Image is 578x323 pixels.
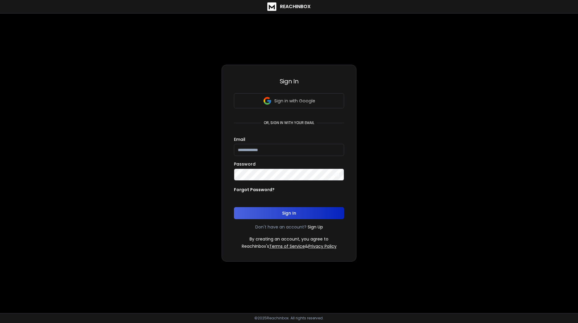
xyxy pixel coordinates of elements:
[308,243,337,249] a: Privacy Policy
[234,187,275,193] p: Forgot Password?
[254,316,324,321] p: © 2025 Reachinbox. All rights reserved.
[308,224,323,230] a: Sign Up
[267,2,311,11] a: ReachInbox
[267,2,276,11] img: logo
[269,243,305,249] a: Terms of Service
[234,93,344,108] button: Sign in with Google
[234,207,344,219] button: Sign In
[280,3,311,10] h1: ReachInbox
[274,98,315,104] p: Sign in with Google
[234,137,245,141] label: Email
[255,224,306,230] p: Don't have an account?
[234,162,256,166] label: Password
[242,243,337,249] p: ReachInbox's &
[261,120,317,125] p: or, sign in with your email
[250,236,328,242] p: By creating an account, you agree to
[234,77,344,85] h3: Sign In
